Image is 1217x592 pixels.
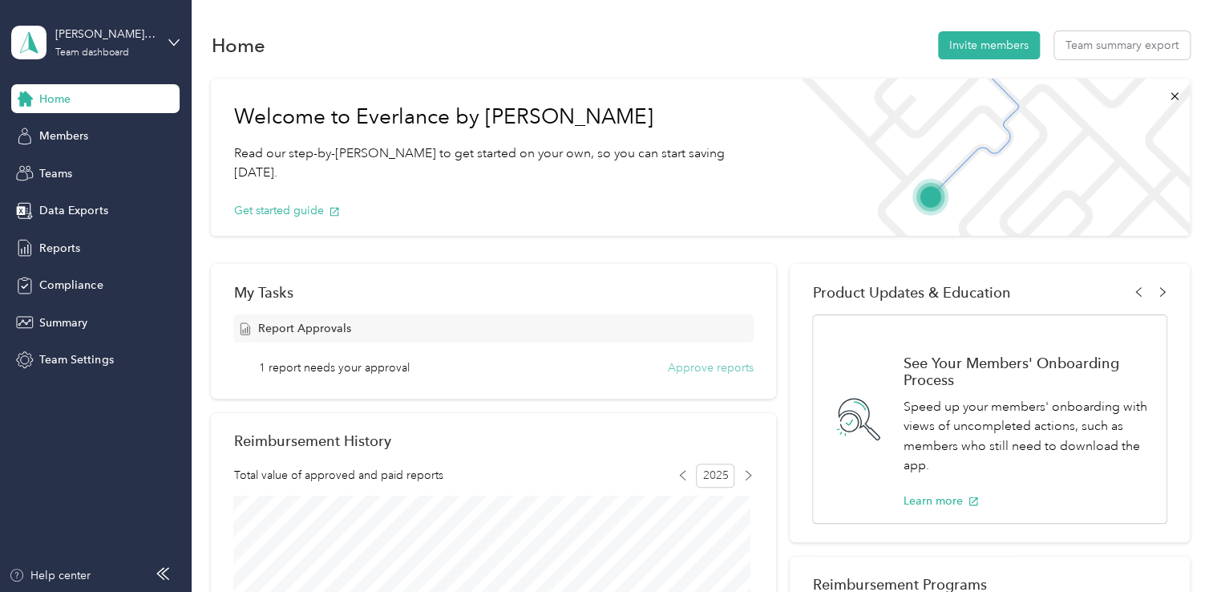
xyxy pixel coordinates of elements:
[812,284,1010,301] span: Product Updates & Education
[39,314,87,331] span: Summary
[9,567,91,584] button: Help center
[211,37,265,54] h1: Home
[1127,502,1217,592] iframe: Everlance-gr Chat Button Frame
[233,467,443,484] span: Total value of approved and paid reports
[39,351,113,368] span: Team Settings
[233,284,753,301] div: My Tasks
[233,104,762,130] h1: Welcome to Everlance by [PERSON_NAME]
[55,26,156,43] div: [PERSON_NAME] CPM Team
[233,144,762,183] p: Read our step-by-[PERSON_NAME] to get started on your own, so you can start saving [DATE].
[938,31,1040,59] button: Invite members
[39,165,72,182] span: Teams
[1054,31,1190,59] button: Team summary export
[257,320,350,337] span: Report Approvals
[233,432,390,449] h2: Reimbursement History
[696,464,734,488] span: 2025
[233,202,340,219] button: Get started guide
[785,79,1190,236] img: Welcome to everlance
[55,48,129,58] div: Team dashboard
[903,493,979,509] button: Learn more
[39,240,80,257] span: Reports
[259,359,410,376] span: 1 report needs your approval
[668,359,754,376] button: Approve reports
[39,128,88,144] span: Members
[39,91,71,107] span: Home
[39,202,107,219] span: Data Exports
[903,355,1149,388] h1: See Your Members' Onboarding Process
[903,397,1149,476] p: Speed up your members' onboarding with views of uncompleted actions, such as members who still ne...
[39,277,103,294] span: Compliance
